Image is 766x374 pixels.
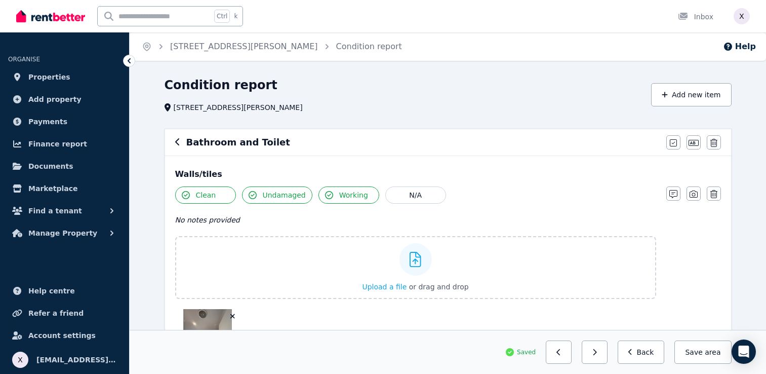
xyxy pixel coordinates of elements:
span: Documents [28,160,73,172]
span: Refer a friend [28,307,84,319]
a: Refer a friend [8,303,121,323]
button: Undamaged [242,186,312,204]
a: [STREET_ADDRESS][PERSON_NAME] [170,42,318,51]
span: Marketplace [28,182,77,195]
h1: Condition report [165,77,277,93]
span: Ctrl [214,10,230,23]
button: Clean [175,186,236,204]
span: or drag and drop [409,283,469,291]
span: area [705,347,720,357]
span: Undamaged [263,190,306,200]
span: Saved [517,348,536,356]
span: ORGANISE [8,56,40,63]
nav: Breadcrumb [130,32,414,61]
div: Inbox [678,12,713,22]
h6: Bathroom and Toilet [186,135,290,149]
span: Add property [28,93,82,105]
span: Find a tenant [28,205,82,217]
span: Help centre [28,285,75,297]
a: Documents [8,156,121,176]
a: Help centre [8,281,121,301]
a: Condition report [336,42,402,51]
a: Properties [8,67,121,87]
span: [EMAIL_ADDRESS][DOMAIN_NAME] [36,354,117,366]
span: Properties [28,71,70,83]
img: xutracey@hotmail.com [12,352,28,368]
button: Add new item [651,83,732,106]
div: Walls/tiles [175,168,721,180]
span: Account settings [28,329,96,342]
span: Clean [196,190,216,200]
button: Save area [674,341,731,364]
a: Account settings [8,325,121,346]
span: k [234,12,237,20]
img: RentBetter [16,9,85,24]
button: Help [723,41,756,53]
button: Upload a file or drag and drop [362,282,468,292]
button: Find a tenant [8,201,121,221]
a: Finance report [8,134,121,154]
span: [STREET_ADDRESS][PERSON_NAME] [174,102,303,113]
button: Working [318,186,379,204]
img: 20250812_002501736_iOS.png [183,309,232,374]
span: Payments [28,116,67,128]
span: Working [339,190,368,200]
span: Upload a file [362,283,407,291]
span: Manage Property [28,227,97,239]
span: Finance report [28,138,87,150]
button: N/A [385,186,446,204]
span: No notes provided [175,216,240,224]
button: Back [618,341,665,364]
a: Add property [8,89,121,109]
button: Manage Property [8,223,121,243]
div: Open Intercom Messenger [732,340,756,364]
a: Payments [8,111,121,132]
img: xutracey@hotmail.com [734,8,750,24]
a: Marketplace [8,178,121,199]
